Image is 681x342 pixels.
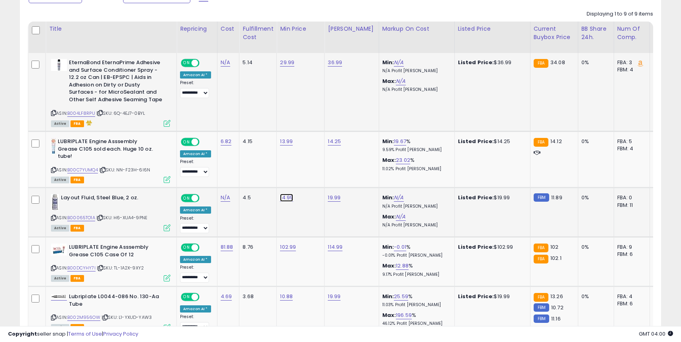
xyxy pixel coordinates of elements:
div: FBM: 6 [617,300,644,307]
small: FBA [534,59,548,68]
span: 34.08 [550,59,565,66]
div: Amazon AI * [180,256,211,263]
a: 14.99 [280,194,293,202]
b: Listed Price: [458,293,494,300]
div: ASIN: [51,293,170,330]
div: 4.15 [243,138,270,145]
span: | SKU: NN-F23H-6I6N [99,167,150,173]
span: ON [182,60,192,67]
div: Displaying 1 to 9 of 9 items [587,10,653,18]
a: -0.01 [394,243,406,251]
b: Listed Price: [458,194,494,201]
p: N/A Profit [PERSON_NAME] [382,204,448,209]
div: 0% [581,59,608,66]
a: 6.82 [221,138,232,145]
small: FBA [534,244,548,252]
div: $14.25 [458,138,524,145]
small: FBM [534,303,549,312]
div: FBM: 11 [617,202,644,209]
div: 0% [581,293,608,300]
div: FBA: 0 [617,194,644,201]
b: Max: [382,156,396,164]
a: 14.25 [328,138,341,145]
i: hazardous material [84,120,92,126]
div: % [382,157,448,171]
span: | SKU: 6Q-4EJ7-0BYL [96,110,145,116]
b: Min: [382,293,394,300]
a: N/A [396,77,405,85]
div: Amazon AI * [180,305,211,313]
div: FBA: 5 [617,138,644,145]
small: (0%) [653,145,664,152]
a: 29.99 [280,59,294,67]
strong: Copyright [8,330,37,338]
p: N/A Profit [PERSON_NAME] [382,222,448,228]
span: 11.16 [551,315,561,322]
p: -0.01% Profit [PERSON_NAME] [382,253,448,258]
div: Preset: [180,216,211,234]
a: 102.99 [280,243,296,251]
img: 31+-vSoS0FL._SL40_.jpg [51,294,67,299]
span: All listings currently available for purchase on Amazon [51,225,69,232]
div: Amazon AI * [180,206,211,214]
b: LUBRIPLATE Engine Asssembly Grease C105 sold each. Huge 10 oz. tube! [58,138,155,162]
div: BB Share 24h. [581,25,611,41]
b: Lubriplate L0044-086 No. 130-Aa Tube [69,293,166,310]
a: N/A [221,59,230,67]
a: B00C7YUMQ4 [67,167,98,173]
a: 25.59 [394,293,408,301]
span: All listings currently available for purchase on Amazon [51,120,69,127]
div: Cost [221,25,236,33]
div: Amazon AI * [180,71,211,79]
span: | SKU: TL-1A2X-9XY2 [97,265,144,271]
div: seller snap | | [8,330,138,338]
div: FBA: 3 [617,59,644,66]
p: 11.02% Profit [PERSON_NAME] [382,166,448,172]
p: 9.59% Profit [PERSON_NAME] [382,147,448,153]
div: Preset: [180,159,211,177]
span: FBA [70,120,84,127]
img: 21vWbzTZ4RL._SL40_.jpg [51,59,67,71]
a: 10.88 [280,293,293,301]
div: Markup on Cost [382,25,451,33]
div: % [382,262,448,277]
div: Current Buybox Price [534,25,575,41]
b: LUBRIPLATE Engine Asssembly Grease C105 Case Of 12 [69,244,166,260]
div: $102.99 [458,244,524,251]
span: ON [182,195,192,202]
div: 0% [581,194,608,201]
div: FBM: 4 [617,66,644,73]
div: % [382,293,448,308]
span: 2025-09-8 04:00 GMT [639,330,673,338]
a: 36.99 [328,59,342,67]
div: N/A [653,59,679,66]
img: 411X2jgPqAL._SL40_.jpg [51,138,56,154]
span: ON [182,294,192,301]
a: Terms of Use [68,330,102,338]
a: N/A [394,194,403,202]
a: 19.67 [394,138,406,145]
div: Title [49,25,173,33]
span: 14.12 [550,138,562,145]
b: Min: [382,243,394,251]
div: Preset: [180,265,211,283]
a: 19.99 [328,194,340,202]
b: Min: [382,138,394,145]
small: FBM [534,193,549,202]
b: Listed Price: [458,243,494,251]
span: OFF [198,294,211,301]
p: N/A Profit [PERSON_NAME] [382,68,448,74]
div: Listed Price [458,25,527,33]
a: 4.69 [221,293,232,301]
div: $36.99 [458,59,524,66]
div: % [382,244,448,258]
a: 196.59 [396,311,412,319]
span: 13.26 [550,293,563,300]
small: FBA [534,293,548,302]
div: 0% [581,138,608,145]
img: 413nUnWfexL._SL40_.jpg [51,244,67,256]
small: FBA [534,138,548,147]
span: 102 [550,243,558,251]
a: N/A [221,194,230,202]
b: Layout Fluid, Steel Blue, 2 oz. [61,194,158,204]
